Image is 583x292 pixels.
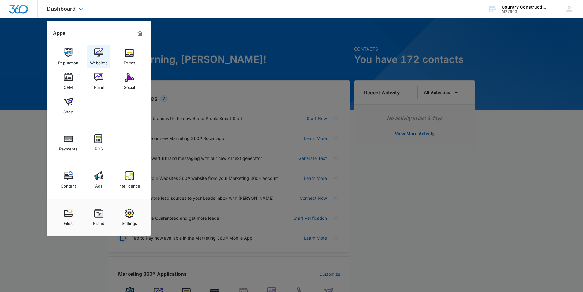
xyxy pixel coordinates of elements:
[502,5,546,9] div: account name
[122,218,137,226] div: Settings
[118,45,141,68] a: Forms
[87,168,110,192] a: Ads
[118,180,140,188] div: Intelligence
[124,82,135,90] div: Social
[57,45,80,68] a: Reputation
[87,45,110,68] a: Websites
[58,57,78,65] div: Reputation
[57,70,80,93] a: CRM
[59,143,77,151] div: Payments
[95,180,103,188] div: Ads
[64,82,73,90] div: CRM
[87,206,110,229] a: Brand
[94,82,104,90] div: Email
[118,70,141,93] a: Social
[124,57,135,65] div: Forms
[87,131,110,154] a: POS
[57,131,80,154] a: Payments
[502,9,546,14] div: account id
[47,6,76,12] span: Dashboard
[57,94,80,117] a: Shop
[57,206,80,229] a: Files
[61,180,76,188] div: Content
[135,28,145,38] a: Marketing 360® Dashboard
[63,106,73,114] div: Shop
[64,218,73,226] div: Files
[87,70,110,93] a: Email
[95,143,103,151] div: POS
[93,218,104,226] div: Brand
[118,168,141,192] a: Intelligence
[118,206,141,229] a: Settings
[90,57,107,65] div: Websites
[53,30,65,36] h2: Apps
[57,168,80,192] a: Content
